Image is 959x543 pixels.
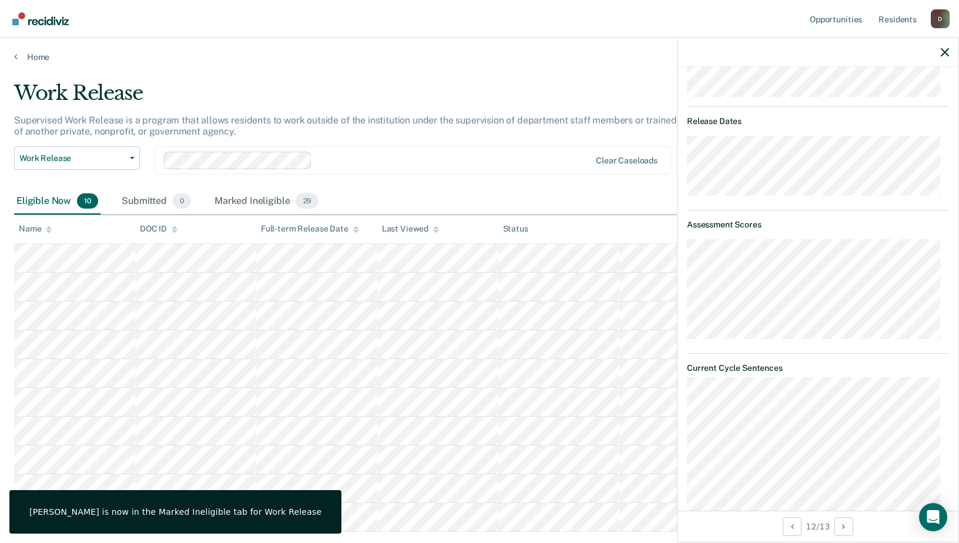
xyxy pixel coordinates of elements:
div: Submitted [119,189,193,214]
div: Open Intercom Messenger [919,503,947,531]
div: Marked Ineligible [212,189,321,214]
div: DOC ID [140,224,177,234]
dt: Assessment Scores [687,220,949,230]
div: Last Viewed [382,224,439,234]
dt: Release Dates [687,116,949,126]
div: Work Release [14,81,733,115]
a: Home [14,52,945,62]
dt: Current Cycle Sentences [687,363,949,373]
div: Status [503,224,528,234]
div: Full-term Release Date [261,224,359,234]
span: 10 [77,193,98,209]
button: Profile dropdown button [931,9,950,28]
span: 29 [296,193,318,209]
div: Eligible Now [14,189,100,214]
div: [PERSON_NAME] is now in the Marked Ineligible tab for Work Release [29,507,321,517]
div: D [931,9,950,28]
div: Name [19,224,52,234]
button: Previous Opportunity [783,517,802,536]
button: Next Opportunity [834,517,853,536]
div: Clear caseloads [596,156,658,166]
span: Work Release [19,153,125,163]
p: Supervised Work Release is a program that allows residents to work outside of the institution und... [14,115,726,137]
div: 12 / 13 [678,511,958,542]
span: 0 [173,193,191,209]
img: Recidiviz [12,12,69,25]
